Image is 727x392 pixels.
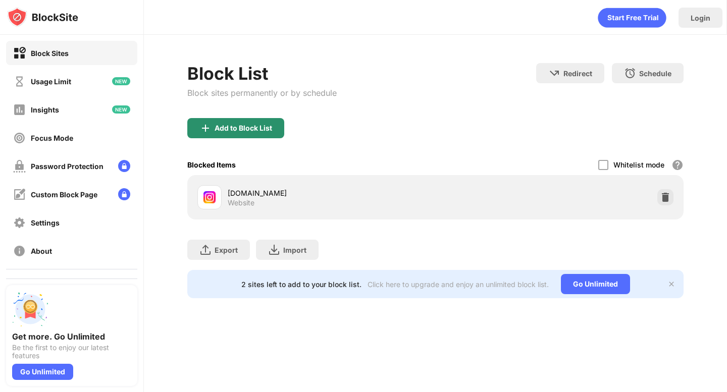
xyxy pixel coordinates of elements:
img: lock-menu.svg [118,188,130,200]
img: customize-block-page-off.svg [13,188,26,201]
div: Login [691,14,710,22]
img: settings-off.svg [13,216,26,229]
div: Blocked Items [187,160,236,169]
img: logo-blocksite.svg [7,7,78,27]
div: Add to Block List [215,124,272,132]
img: x-button.svg [667,280,676,288]
div: [DOMAIN_NAME] [228,188,435,198]
div: Export [215,246,238,254]
img: block-on.svg [13,47,26,60]
div: Be the first to enjoy our latest features [12,344,131,360]
div: Block Sites [31,49,69,58]
div: Schedule [639,69,671,78]
img: password-protection-off.svg [13,160,26,173]
div: Focus Mode [31,134,73,142]
div: Go Unlimited [561,274,630,294]
div: Password Protection [31,162,103,171]
img: focus-off.svg [13,132,26,144]
img: lock-menu.svg [118,160,130,172]
div: Website [228,198,254,207]
div: 2 sites left to add to your block list. [241,280,361,289]
img: push-unlimited.svg [12,291,48,327]
img: favicons [203,191,216,203]
div: Click here to upgrade and enjoy an unlimited block list. [368,280,549,289]
div: Redirect [563,69,592,78]
div: animation [598,8,666,28]
div: Settings [31,218,60,227]
div: Block List [187,63,337,84]
img: insights-off.svg [13,103,26,116]
img: about-off.svg [13,245,26,257]
img: new-icon.svg [112,105,130,114]
div: Block sites permanently or by schedule [187,88,337,98]
div: About [31,247,52,255]
div: Go Unlimited [12,364,73,380]
img: new-icon.svg [112,77,130,85]
div: Whitelist mode [613,160,664,169]
img: time-usage-off.svg [13,75,26,88]
div: Get more. Go Unlimited [12,331,131,342]
div: Import [283,246,306,254]
div: Custom Block Page [31,190,97,199]
div: Insights [31,105,59,114]
div: Usage Limit [31,77,71,86]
